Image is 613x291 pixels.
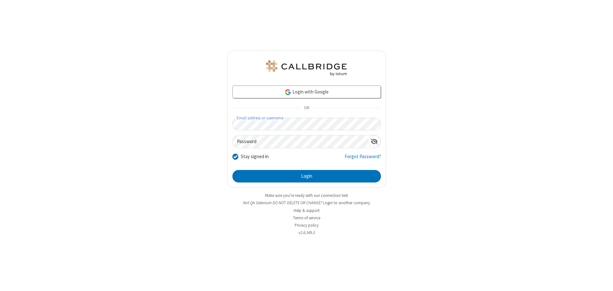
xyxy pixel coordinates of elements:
a: Make sure you're ready with our connection test [265,193,348,198]
button: Login to another company [323,200,370,206]
input: Password [233,135,368,148]
span: OR [301,104,312,113]
li: v2.6.349.3 [227,230,386,236]
img: google-icon.png [284,89,291,96]
a: Forgot Password? [345,153,381,165]
a: Privacy policy [295,222,319,228]
label: Stay signed in [241,153,269,160]
button: Login [232,170,381,183]
a: Help & support [294,208,320,213]
li: Not QA Selenium DO NOT DELETE OR CHANGE? [227,200,386,206]
a: Terms of service [293,215,320,221]
a: Login with Google [232,85,381,98]
input: Email address or username [232,118,381,130]
div: Show password [368,135,381,147]
img: QA Selenium DO NOT DELETE OR CHANGE [265,61,348,76]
